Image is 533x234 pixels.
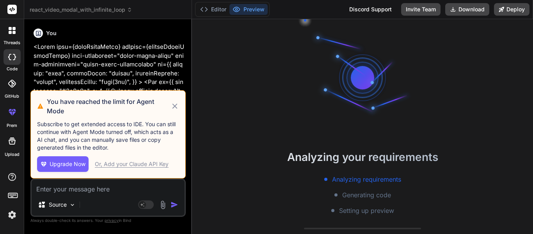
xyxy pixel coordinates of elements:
[30,6,132,14] span: react_video_modal_with_infinite_loop
[192,149,533,165] h2: Analyzing your requirements
[197,4,229,15] button: Editor
[339,206,394,215] span: Setting up preview
[50,160,85,168] span: Upgrade Now
[37,120,179,152] p: Subscribe to get extended access to IDE. You can still continue with Agent Mode turned off, which...
[7,66,18,72] label: code
[7,122,17,129] label: prem
[158,200,167,209] img: attachment
[49,201,67,209] p: Source
[30,217,186,224] p: Always double-check its answers. Your in Bind
[229,4,268,15] button: Preview
[345,3,396,16] div: Discord Support
[5,151,20,158] label: Upload
[5,208,19,221] img: settings
[342,190,391,200] span: Generating code
[95,160,169,168] div: Or, Add your Claude API Key
[46,29,57,37] h6: You
[494,3,529,16] button: Deploy
[47,97,171,116] h3: You have reached the limit for Agent Mode
[171,201,178,209] img: icon
[445,3,489,16] button: Download
[401,3,441,16] button: Invite Team
[4,39,20,46] label: threads
[105,218,119,223] span: privacy
[69,202,76,208] img: Pick Models
[37,156,89,172] button: Upgrade Now
[332,175,401,184] span: Analyzing requirements
[5,93,19,100] label: GitHub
